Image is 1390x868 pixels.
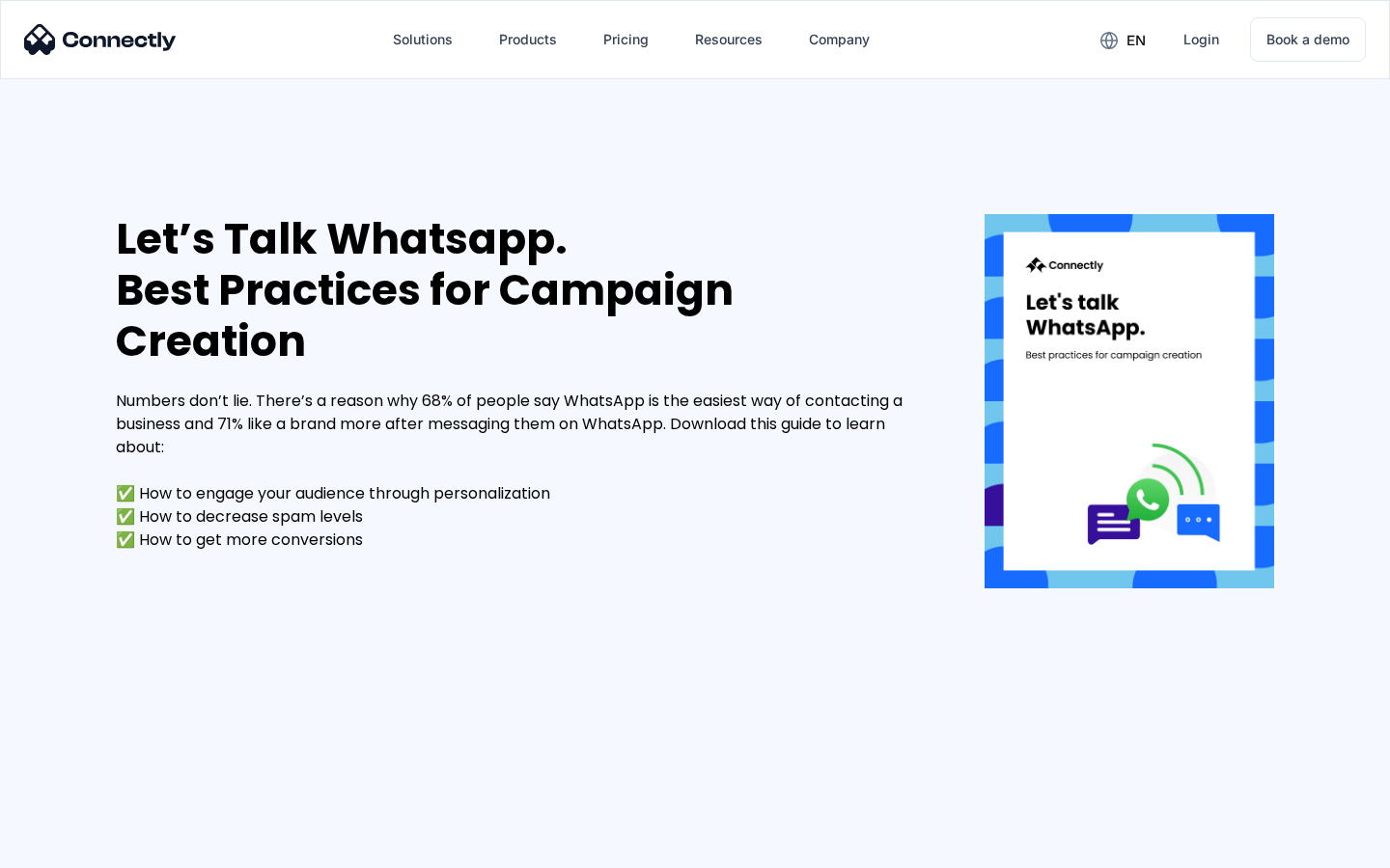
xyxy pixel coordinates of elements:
div: Pricing [603,26,649,53]
aside: Language selected: English [19,834,116,861]
a: Login [1168,16,1235,63]
div: Resources [695,26,763,53]
div: Products [499,26,557,53]
ul: Language list [39,834,116,861]
a: Pricing [588,16,664,63]
div: Login [1183,26,1219,53]
img: Connectly Logo [24,24,177,55]
div: en [1126,27,1146,54]
div: Let’s Talk Whatsapp. Best Practices for Campaign Creation [116,214,927,366]
div: Numbers don’t lie. There’s a reason why 68% of people say WhatsApp is the easiest way of contacti... [116,390,927,552]
a: Book a demo [1250,17,1366,62]
div: Solutions [393,26,453,53]
div: Company [809,26,870,53]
